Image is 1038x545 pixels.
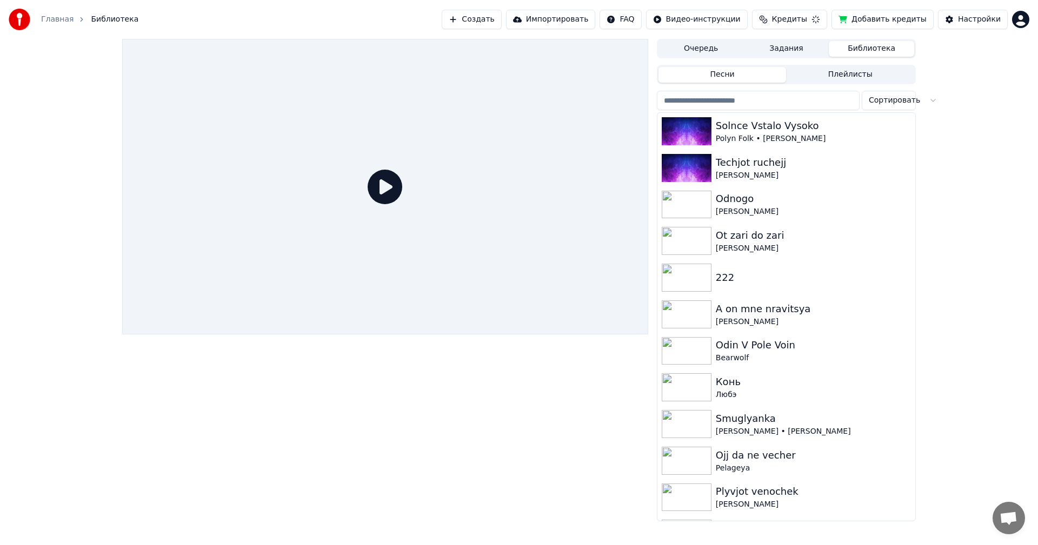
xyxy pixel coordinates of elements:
[658,41,744,57] button: Очередь
[91,14,138,25] span: Библиотека
[716,133,911,144] div: Polyn Folk • [PERSON_NAME]
[869,95,920,106] span: Сортировать
[716,206,911,217] div: [PERSON_NAME]
[716,411,911,426] div: Smuglyanka
[716,463,911,474] div: Pelageya
[938,10,1008,29] button: Настройки
[41,14,74,25] a: Главная
[41,14,138,25] nav: breadcrumb
[442,10,501,29] button: Создать
[752,10,827,29] button: Кредиты
[9,9,30,30] img: youka
[716,155,911,170] div: Techjot ruchejj
[786,67,914,83] button: Плейлисты
[831,10,934,29] button: Добавить кредиты
[744,41,829,57] button: Задания
[716,448,911,463] div: Ojj da ne vecher
[716,270,911,285] div: 222
[716,374,911,389] div: Конь
[716,228,911,243] div: Ot zari do zari
[716,353,911,364] div: Bearwolf
[600,10,641,29] button: FAQ
[506,10,596,29] button: Импортировать
[716,389,911,400] div: Любэ
[716,317,911,327] div: [PERSON_NAME]
[716,426,911,437] div: [PERSON_NAME] • [PERSON_NAME]
[716,499,911,510] div: [PERSON_NAME]
[772,14,807,25] span: Кредиты
[716,301,911,317] div: A on mne nravitsya
[829,41,914,57] button: Библиотека
[716,338,911,353] div: Odin V Pole Voin
[716,191,911,206] div: Odnogo
[658,67,787,83] button: Песни
[993,502,1025,534] div: Открытый чат
[646,10,748,29] button: Видео-инструкции
[958,14,1001,25] div: Настройки
[716,170,911,181] div: [PERSON_NAME]
[716,484,911,499] div: Plyvjot venochek
[716,118,911,133] div: Solnce Vstalo Vysoko
[716,243,911,254] div: [PERSON_NAME]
